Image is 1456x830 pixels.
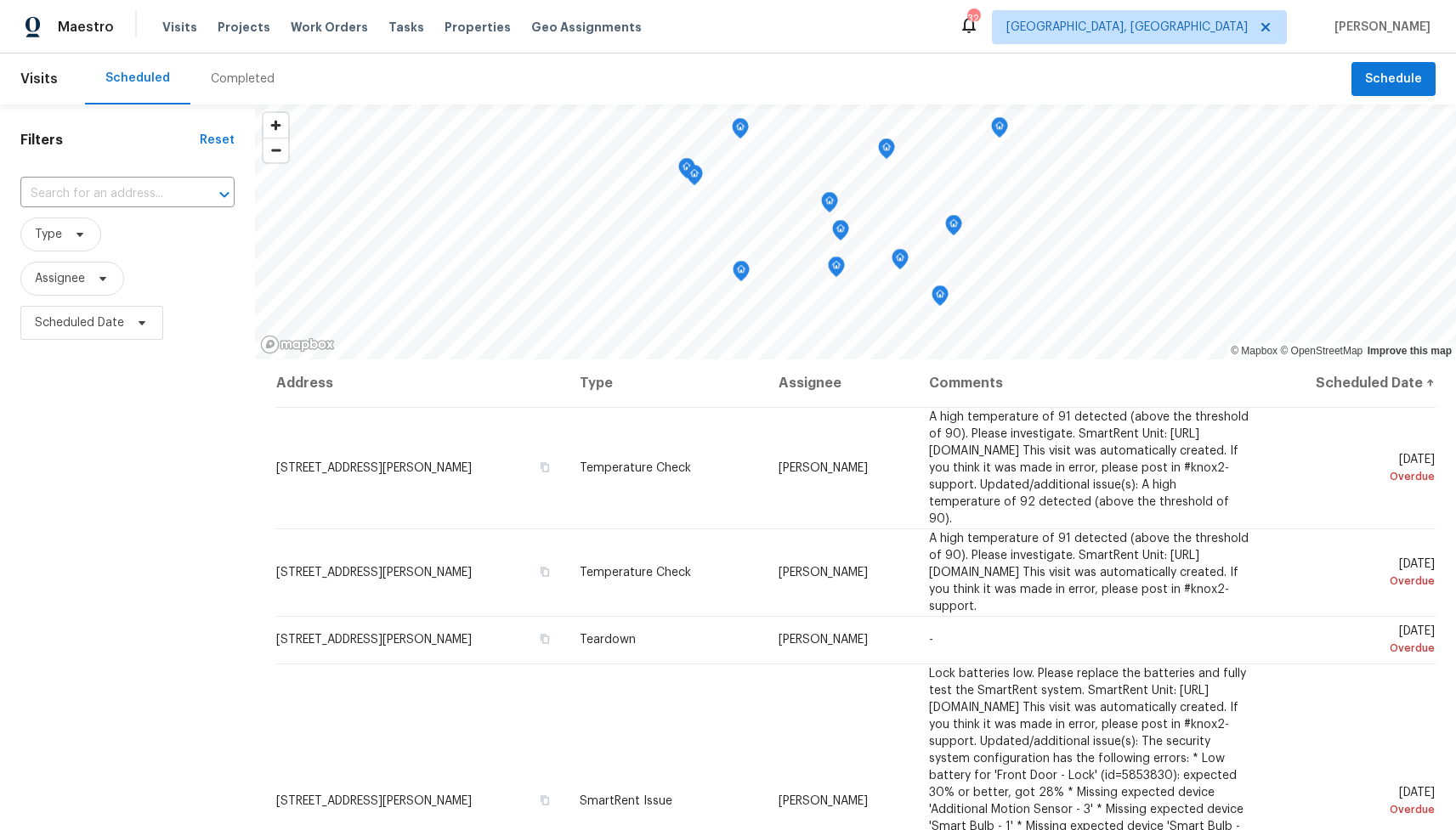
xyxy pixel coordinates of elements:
[832,220,849,246] div: Map marker
[162,19,197,36] span: Visits
[275,359,566,407] th: Address
[765,359,915,407] th: Assignee
[821,192,838,218] div: Map marker
[1328,19,1431,36] span: [PERSON_NAME]
[779,634,868,646] span: [PERSON_NAME]
[828,257,845,283] div: Map marker
[105,70,170,87] div: Scheduled
[678,158,695,184] div: Map marker
[945,215,962,241] div: Map marker
[276,795,472,807] span: [STREET_ADDRESS][PERSON_NAME]
[537,460,552,475] button: Copy Address
[263,113,288,138] button: Zoom in
[218,19,270,36] span: Projects
[1280,345,1363,357] a: OpenStreetMap
[291,19,368,36] span: Work Orders
[1368,345,1452,357] a: Improve this map
[1278,573,1435,590] div: Overdue
[1278,801,1435,818] div: Overdue
[580,462,691,474] span: Temperature Check
[779,567,868,579] span: [PERSON_NAME]
[260,335,335,354] a: Mapbox homepage
[211,71,275,88] div: Completed
[58,19,114,36] span: Maestro
[580,567,691,579] span: Temperature Check
[255,104,1456,359] canvas: Map
[566,359,766,407] th: Type
[20,60,58,98] span: Visits
[35,226,62,243] span: Type
[1365,69,1422,90] span: Schedule
[733,261,750,287] div: Map marker
[537,631,552,646] button: Copy Address
[263,138,288,162] button: Zoom out
[1278,558,1435,590] span: [DATE]
[1264,359,1436,407] th: Scheduled Date ↑
[1278,454,1435,485] span: [DATE]
[388,21,424,33] span: Tasks
[1278,787,1435,818] span: [DATE]
[276,462,472,474] span: [STREET_ADDRESS][PERSON_NAME]
[263,138,288,162] span: Zoom out
[915,359,1264,407] th: Comments
[1278,640,1435,657] div: Overdue
[20,181,187,207] input: Search for an address...
[20,132,200,149] h1: Filters
[35,314,124,331] span: Scheduled Date
[967,10,979,27] div: 32
[212,183,236,206] button: Open
[686,165,703,191] div: Map marker
[878,138,895,165] div: Map marker
[537,564,552,579] button: Copy Address
[929,411,1249,525] span: A high temperature of 91 detected (above the threshold of 90). Please investigate. SmartRent Unit...
[991,117,1008,144] div: Map marker
[892,249,909,275] div: Map marker
[1006,19,1248,36] span: [GEOGRAPHIC_DATA], [GEOGRAPHIC_DATA]
[1278,625,1435,657] span: [DATE]
[445,19,511,36] span: Properties
[1231,345,1278,357] a: Mapbox
[276,634,472,646] span: [STREET_ADDRESS][PERSON_NAME]
[276,567,472,579] span: [STREET_ADDRESS][PERSON_NAME]
[929,533,1249,613] span: A high temperature of 91 detected (above the threshold of 90). Please investigate. SmartRent Unit...
[537,793,552,808] button: Copy Address
[929,634,933,646] span: -
[580,795,672,807] span: SmartRent Issue
[1278,468,1435,485] div: Overdue
[932,285,949,312] div: Map marker
[200,132,235,149] div: Reset
[531,19,642,36] span: Geo Assignments
[35,270,85,287] span: Assignee
[1351,62,1436,97] button: Schedule
[779,462,868,474] span: [PERSON_NAME]
[779,795,868,807] span: [PERSON_NAME]
[732,118,749,144] div: Map marker
[580,634,636,646] span: Teardown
